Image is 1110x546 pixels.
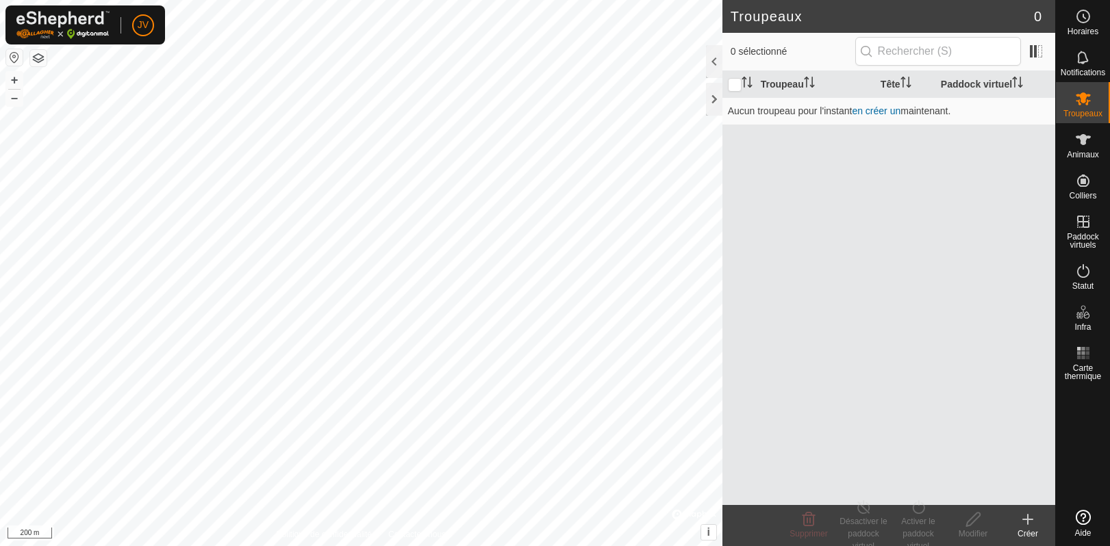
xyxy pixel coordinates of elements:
button: – [6,90,23,106]
th: Tête [875,71,935,98]
p-sorticon: Activer pour trier [900,79,911,90]
button: i [701,525,716,540]
button: Couches de carte [30,50,47,66]
span: Animaux [1067,151,1099,159]
span: Notifications [1061,68,1105,77]
span: Troupeaux [1063,109,1102,118]
th: Paddock virtuel [935,71,1055,98]
input: Rechercher (S) [855,37,1021,66]
span: Carte thermique [1059,364,1107,380]
p-sorticon: Activer pour trier [1012,79,1023,90]
a: Aide [1056,504,1110,543]
a: Politique de confidentialité [277,528,372,541]
span: Infra [1074,323,1091,331]
div: Modifier [946,528,1000,540]
span: Statut [1072,282,1094,290]
th: Troupeau [755,71,875,98]
span: Horaires [1068,27,1098,36]
div: Créer [1000,528,1055,540]
span: 0 sélectionné [731,44,855,59]
span: i [707,526,709,538]
span: JV [138,18,149,32]
a: en créer un [852,105,900,116]
span: Paddock virtuels [1059,233,1107,249]
p-sorticon: Activer pour trier [804,79,815,90]
td: Aucun troupeau pour l'instant maintenant. [722,97,1055,125]
h2: Troupeaux [731,8,1034,25]
span: Aide [1074,529,1091,537]
a: Contactez-nous [388,528,446,541]
button: + [6,72,23,88]
span: Colliers [1069,192,1096,200]
p-sorticon: Activer pour trier [742,79,753,90]
button: Réinitialiser la carte [6,49,23,66]
span: 0 [1034,6,1042,27]
img: Logo Gallagher [16,11,110,39]
span: Supprimer [790,529,827,538]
